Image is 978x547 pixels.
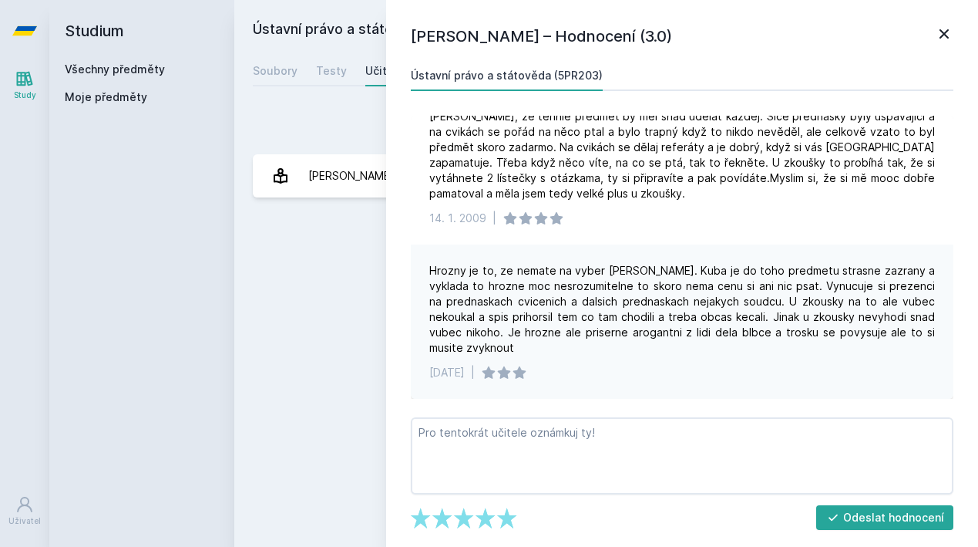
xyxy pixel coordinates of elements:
[365,56,404,86] a: Učitelé
[65,89,147,105] span: Moje předměty
[253,19,787,43] h2: Ústavní právo a státověda (5PR203)
[3,488,46,535] a: Uživatel
[253,63,297,79] div: Soubory
[14,89,36,101] div: Study
[429,109,935,201] div: [PERSON_NAME], že tenhle předmět by měl snad udělat každej. Sice přednášky byly uspávající a na c...
[316,63,347,79] div: Testy
[365,63,404,79] div: Učitelé
[253,154,960,198] a: [PERSON_NAME] 4 hodnocení 3.0
[8,515,41,527] div: Uživatel
[65,62,165,76] a: Všechny předměty
[308,160,394,191] div: [PERSON_NAME]
[429,211,486,226] div: 14. 1. 2009
[3,62,46,109] a: Study
[253,56,297,86] a: Soubory
[492,211,496,226] div: |
[316,56,347,86] a: Testy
